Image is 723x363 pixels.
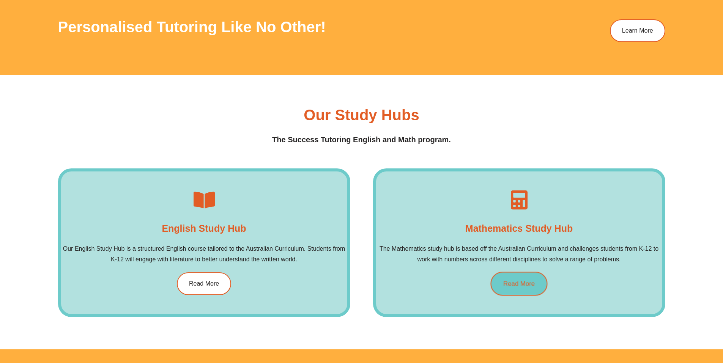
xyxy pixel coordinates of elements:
[304,107,419,123] h3: Our Study Hubs
[503,280,535,287] span: Read More
[58,134,665,146] h4: The Success Tutoring English and Math program.
[490,272,547,295] a: Read More
[58,19,468,35] h3: Personalised tutoring like no other!
[61,244,347,265] p: Our English Study Hub is a structured English course tailored to the Australian Curriculum. Stude...
[177,272,231,295] a: Read More
[465,221,573,236] h4: Mathematics Study Hub
[610,19,665,42] a: Learn More
[622,28,653,34] span: Learn More
[597,277,723,363] iframe: Chat Widget
[376,244,662,265] p: The Mathematics study hub is based off the Australian Curriculum and challenges students from K-1...
[189,281,219,287] span: Read More
[162,221,246,236] h4: English Study Hub​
